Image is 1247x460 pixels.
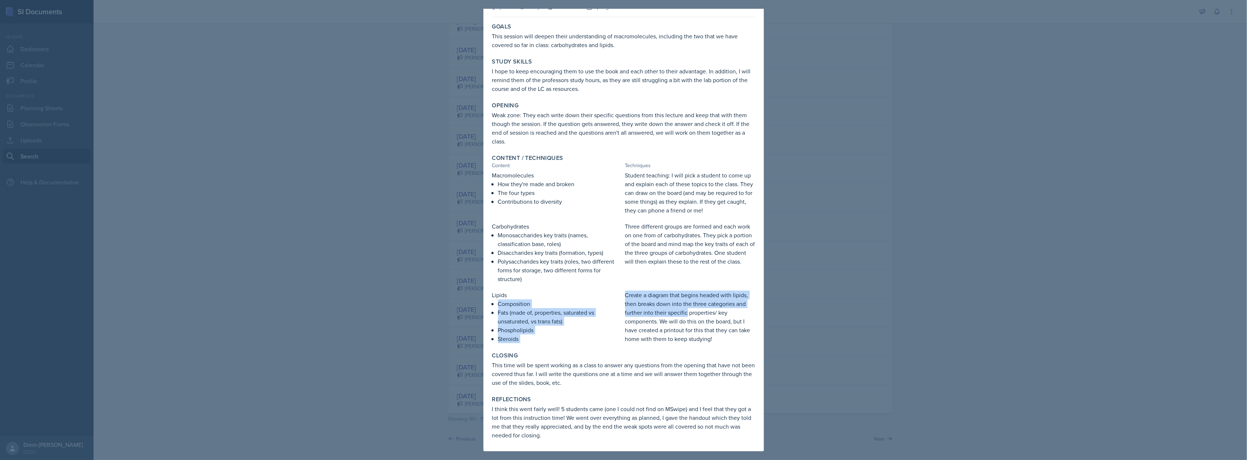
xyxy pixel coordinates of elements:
[492,154,563,162] label: Content / Techniques
[492,291,622,299] p: Lipids
[498,334,622,343] p: Steroids
[498,299,622,308] p: Composition
[492,361,755,387] p: This time will be spent working as a class to answer any questions from the opening that have not...
[625,222,755,266] p: Three different groups are formed and each work on one from of carbohydrates. They pick a portion...
[492,58,532,65] label: Study Skills
[625,171,755,215] p: Student teaching: I will pick a student to come up and explain each of these topics to the class....
[492,396,531,403] label: Reflections
[625,162,755,169] div: Techniques
[492,162,622,169] div: Content
[492,23,512,30] label: Goals
[498,231,622,248] p: Monosaccharides key traits (names, classification base, roles)
[492,405,755,440] p: I think this went fairly well! 5 students came (one I could not find on MSwipe) and I feel that t...
[492,67,755,93] p: I hope to keep encouraging them to use the book and each other to their advantage. In addition, I...
[492,32,755,49] p: This session will deepen their understanding of macromolecules, including the two that we have co...
[498,188,622,197] p: The four types
[492,111,755,146] p: Weak zone: They each write down their specific questions from this lecture and keep that with the...
[625,291,755,343] p: Create a diagram that begins headed with lipids, then breaks down into the three categories and f...
[498,248,622,257] p: Disaccharides key traits (formation, types)
[498,326,622,334] p: Phospholipids
[492,352,518,359] label: Closing
[498,180,622,188] p: How they're made and broken
[498,257,622,283] p: Polysaccharides key traits (roles, two different forms for storage, two different forms for struc...
[492,222,622,231] p: Carbohydrates
[498,308,622,326] p: Fats (made of, properties, saturated vs unsaturated, vs trans fats)
[492,102,519,109] label: Opening
[492,171,622,180] p: Macromolecules
[498,197,622,206] p: Contributions to diversity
